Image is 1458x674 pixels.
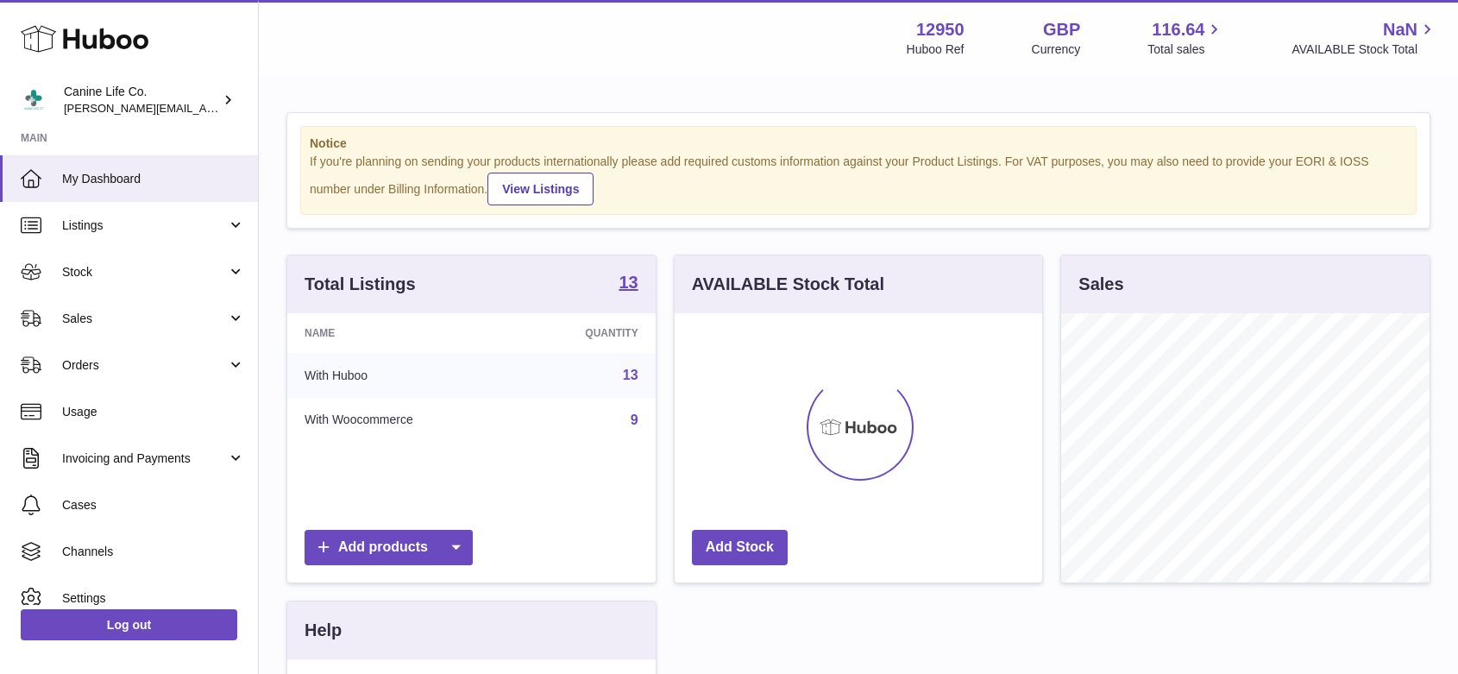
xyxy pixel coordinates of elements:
[916,18,965,41] strong: 12950
[1147,41,1224,58] span: Total sales
[287,353,516,398] td: With Huboo
[21,609,237,640] a: Log out
[1152,18,1204,41] span: 116.64
[305,619,342,642] h3: Help
[64,84,219,117] div: Canine Life Co.
[305,273,416,296] h3: Total Listings
[1078,273,1123,296] h3: Sales
[619,274,638,294] a: 13
[21,87,47,113] img: kevin@clsgltd.co.uk
[310,154,1407,205] div: If you're planning on sending your products internationally please add required customs informati...
[516,313,656,353] th: Quantity
[692,273,884,296] h3: AVAILABLE Stock Total
[305,530,473,565] a: Add products
[62,311,227,327] span: Sales
[1291,18,1437,58] a: NaN AVAILABLE Stock Total
[62,217,227,234] span: Listings
[62,404,245,420] span: Usage
[62,357,227,374] span: Orders
[1383,18,1417,41] span: NaN
[62,544,245,560] span: Channels
[62,590,245,607] span: Settings
[62,450,227,467] span: Invoicing and Payments
[1291,41,1437,58] span: AVAILABLE Stock Total
[310,135,1407,152] strong: Notice
[287,313,516,353] th: Name
[64,101,346,115] span: [PERSON_NAME][EMAIL_ADDRESS][DOMAIN_NAME]
[487,173,594,205] a: View Listings
[1043,18,1080,41] strong: GBP
[62,264,227,280] span: Stock
[623,368,638,382] a: 13
[619,274,638,291] strong: 13
[1032,41,1081,58] div: Currency
[62,171,245,187] span: My Dashboard
[287,398,516,443] td: With Woocommerce
[1147,18,1224,58] a: 116.64 Total sales
[631,413,638,427] a: 9
[62,497,245,513] span: Cases
[907,41,965,58] div: Huboo Ref
[692,530,788,565] a: Add Stock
